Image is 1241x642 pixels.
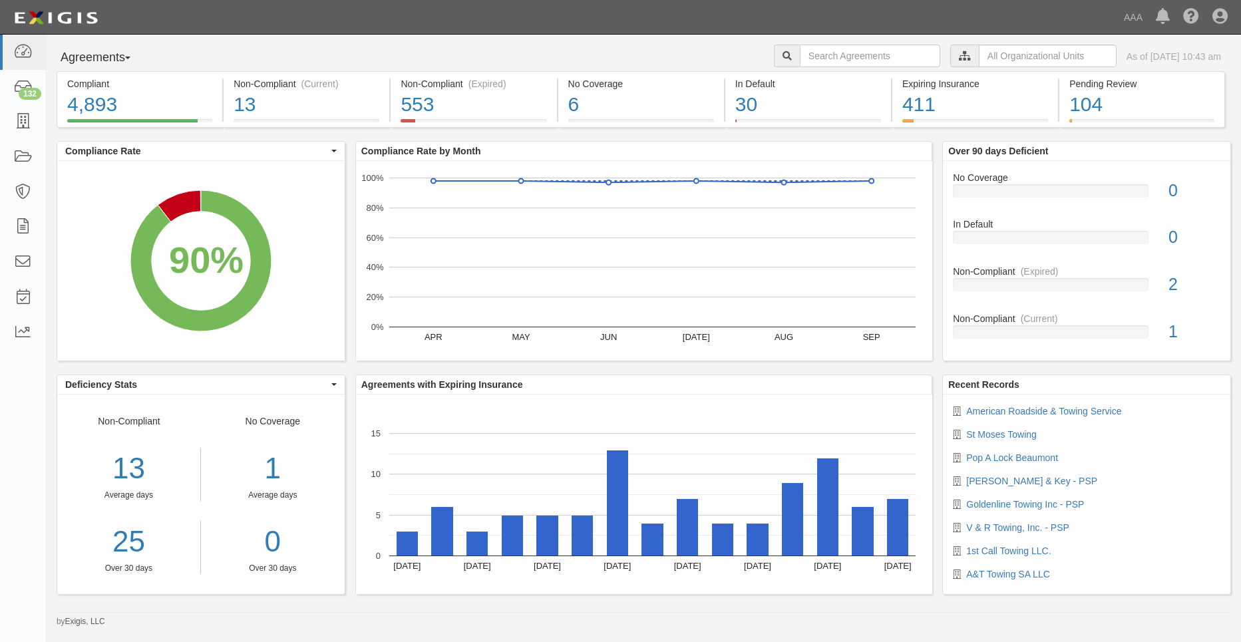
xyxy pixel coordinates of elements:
button: Agreements [57,45,156,71]
div: Non-Compliant [943,265,1230,278]
a: AAA [1117,4,1149,31]
text: [DATE] [534,561,561,571]
svg: A chart. [356,395,932,594]
a: Compliant4,893 [57,119,222,130]
text: 0 [376,551,381,561]
text: [DATE] [683,332,710,342]
a: Non-Compliant(Current)1 [953,312,1220,349]
div: Pending Review [1069,77,1214,90]
a: [PERSON_NAME] & Key - PSP [966,476,1097,486]
text: 100% [361,173,384,183]
div: Expiring Insurance [902,77,1048,90]
svg: A chart. [356,161,932,361]
img: logo-5460c22ac91f19d4615b14bd174203de0afe785f0fc80cf4dbbc73dc1793850b.png [10,6,102,30]
div: 30 [735,90,881,119]
div: Over 30 days [57,563,200,574]
a: In Default30 [725,119,891,130]
b: Compliance Rate by Month [361,146,481,156]
text: [DATE] [604,561,631,571]
div: (Expired) [468,77,506,90]
text: JUN [600,332,617,342]
a: Goldenline Towing Inc - PSP [966,499,1084,510]
text: 15 [371,428,380,438]
a: A&T Towing SA LLC [966,569,1050,579]
text: [DATE] [744,561,771,571]
text: 10 [371,469,380,479]
text: 60% [366,232,383,242]
button: Compliance Rate [57,142,345,160]
i: Help Center - Complianz [1183,9,1199,25]
div: Average days [211,490,335,501]
div: No Coverage [201,414,345,574]
div: Compliant [67,77,212,90]
a: Exigis, LLC [65,617,105,626]
text: 40% [366,262,383,272]
div: Over 30 days [211,563,335,574]
div: 0 [1158,179,1230,203]
a: 25 [57,521,200,563]
div: 13 [234,90,379,119]
a: Non-Compliant(Expired)2 [953,265,1220,312]
div: 1 [211,448,335,490]
text: [DATE] [884,561,911,571]
text: 0% [371,322,383,332]
a: American Roadside & Towing Service [966,406,1121,416]
div: 553 [401,90,546,119]
div: 0 [1158,226,1230,249]
div: In Default [943,218,1230,231]
small: by [57,616,105,627]
div: 90% [169,234,244,287]
text: [DATE] [393,561,421,571]
a: Non-Compliant(Current)13 [224,119,389,130]
a: V & R Towing, Inc. - PSP [966,522,1069,533]
div: Non-Compliant (Current) [234,77,379,90]
span: Compliance Rate [65,144,328,158]
a: Expiring Insurance411 [892,119,1058,130]
a: 0 [211,521,335,563]
div: (Current) [301,77,339,90]
input: All Organizational Units [979,45,1117,67]
text: [DATE] [463,561,490,571]
div: Non-Compliant [943,312,1230,325]
div: 6 [568,90,714,119]
div: 13 [57,448,200,490]
b: Recent Records [948,379,1019,390]
b: Over 90 days Deficient [948,146,1048,156]
a: No Coverage6 [558,119,724,130]
div: (Current) [1021,312,1058,325]
div: 411 [902,90,1048,119]
div: As of [DATE] 10:43 am [1127,50,1221,63]
text: AUG [775,332,793,342]
text: 80% [366,203,383,213]
div: Average days [57,490,200,501]
a: In Default0 [953,218,1220,265]
span: Deficiency Stats [65,378,328,391]
input: Search Agreements [800,45,940,67]
a: Non-Compliant(Expired)553 [391,119,556,130]
button: Deficiency Stats [57,375,345,394]
div: (Expired) [1021,265,1059,278]
div: No Coverage [943,171,1230,184]
div: No Coverage [568,77,714,90]
div: 4,893 [67,90,212,119]
b: Agreements with Expiring Insurance [361,379,523,390]
text: MAY [512,332,530,342]
svg: A chart. [57,161,345,361]
text: [DATE] [673,561,701,571]
div: 2 [1158,273,1230,297]
div: Non-Compliant (Expired) [401,77,546,90]
div: Non-Compliant [57,414,201,574]
text: [DATE] [814,561,841,571]
div: 1 [1158,320,1230,344]
a: St Moses Towing [966,429,1037,440]
a: Pending Review104 [1059,119,1225,130]
text: 20% [366,292,383,302]
div: In Default [735,77,881,90]
a: Pop A Lock Beaumont [966,452,1058,463]
text: 5 [376,510,381,520]
a: 1st Call Towing LLC. [966,546,1051,556]
a: No Coverage0 [953,171,1220,218]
